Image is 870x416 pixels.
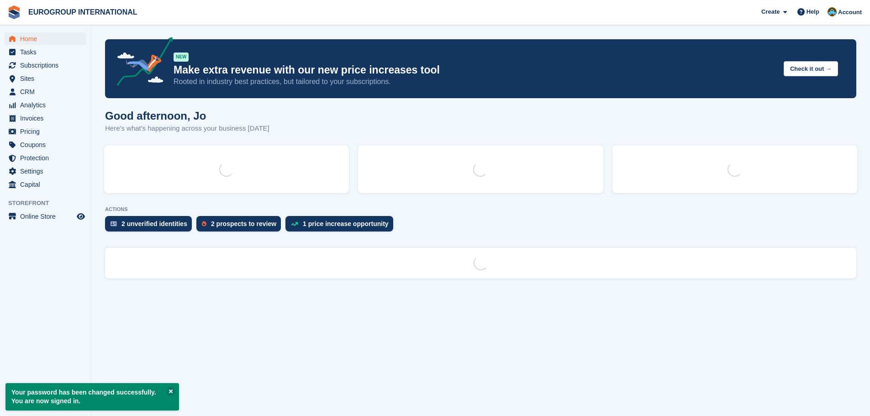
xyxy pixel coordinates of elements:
[105,123,269,134] p: Here's what's happening across your business [DATE]
[761,7,780,16] span: Create
[20,125,75,138] span: Pricing
[303,220,389,227] div: 1 price increase opportunity
[211,220,276,227] div: 2 prospects to review
[20,32,75,45] span: Home
[8,199,91,208] span: Storefront
[5,210,86,223] a: menu
[20,85,75,98] span: CRM
[105,110,269,122] h1: Good afternoon, Jo
[174,77,776,87] p: Rooted in industry best practices, but tailored to your subscriptions.
[5,383,179,411] p: Your password has been changed successfully. You are now signed in.
[807,7,819,16] span: Help
[291,222,298,226] img: price_increase_opportunities-93ffe204e8149a01c8c9dc8f82e8f89637d9d84a8eef4429ea346261dce0b2c0.svg
[5,138,86,151] a: menu
[838,8,862,17] span: Account
[285,216,398,236] a: 1 price increase opportunity
[111,221,117,226] img: verify_identity-adf6edd0f0f0b5bbfe63781bf79b02c33cf7c696d77639b501bdc392416b5a36.svg
[5,165,86,178] a: menu
[20,165,75,178] span: Settings
[202,221,206,226] img: prospect-51fa495bee0391a8d652442698ab0144808aea92771e9ea1ae160a38d050c398.svg
[7,5,21,19] img: stora-icon-8386f47178a22dfd0bd8f6a31ec36ba5ce8667c1dd55bd0f319d3a0aa187defe.svg
[5,112,86,125] a: menu
[105,216,196,236] a: 2 unverified identities
[121,220,187,227] div: 2 unverified identities
[5,32,86,45] a: menu
[784,61,838,76] button: Check it out →
[20,99,75,111] span: Analytics
[20,152,75,164] span: Protection
[174,63,776,77] p: Make extra revenue with our new price increases tool
[5,125,86,138] a: menu
[105,206,856,212] p: ACTIONS
[20,46,75,58] span: Tasks
[20,59,75,72] span: Subscriptions
[5,59,86,72] a: menu
[20,178,75,191] span: Capital
[5,152,86,164] a: menu
[828,7,837,16] img: Jo Pinkney
[5,72,86,85] a: menu
[109,37,173,89] img: price-adjustments-announcement-icon-8257ccfd72463d97f412b2fc003d46551f7dbcb40ab6d574587a9cd5c0d94...
[5,46,86,58] a: menu
[20,112,75,125] span: Invoices
[20,72,75,85] span: Sites
[5,178,86,191] a: menu
[5,85,86,98] a: menu
[5,99,86,111] a: menu
[25,5,141,20] a: EUROGROUP INTERNATIONAL
[20,210,75,223] span: Online Store
[20,138,75,151] span: Coupons
[174,53,189,62] div: NEW
[196,216,285,236] a: 2 prospects to review
[75,211,86,222] a: Preview store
